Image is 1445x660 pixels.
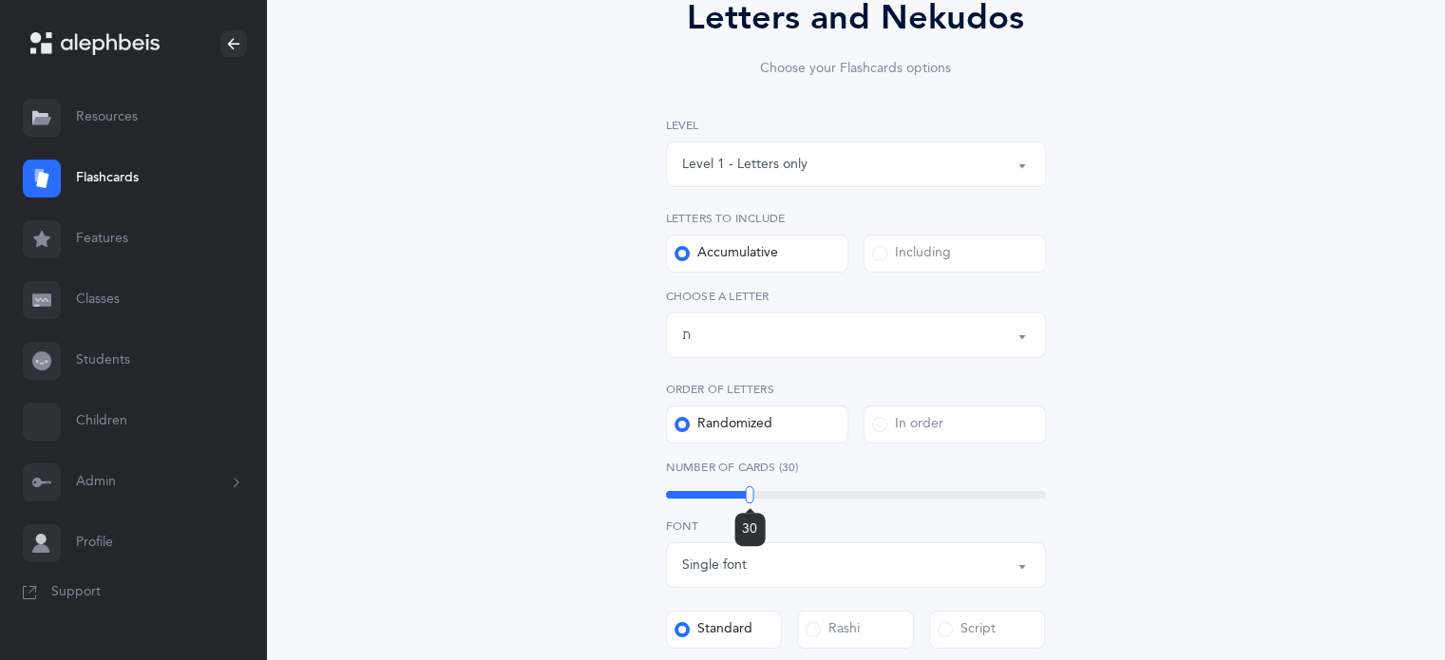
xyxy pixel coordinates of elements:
label: Order of letters [666,381,1046,398]
div: Randomized [675,415,772,434]
span: Support [51,583,101,602]
label: Number of Cards (30) [666,459,1046,476]
label: Font [666,518,1046,535]
label: Choose a letter [666,288,1046,305]
div: Choose your Flashcards options [613,59,1099,79]
button: Single font [666,542,1046,588]
div: Single font [682,556,747,575]
div: Rashi [806,620,860,639]
div: Accumulative [675,244,778,263]
div: Level 1 - Letters only [682,155,808,175]
iframe: Drift Widget Chat Controller [1350,565,1422,637]
button: ת [666,312,1046,358]
div: Standard [675,620,752,639]
label: Level [666,117,1046,134]
div: In order [872,415,943,434]
div: ת [682,326,691,346]
div: Including [872,244,951,263]
button: Level 1 - Letters only [666,141,1046,187]
label: Letters to include [666,210,1046,227]
span: 30 [742,521,757,537]
div: Script [938,620,996,639]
